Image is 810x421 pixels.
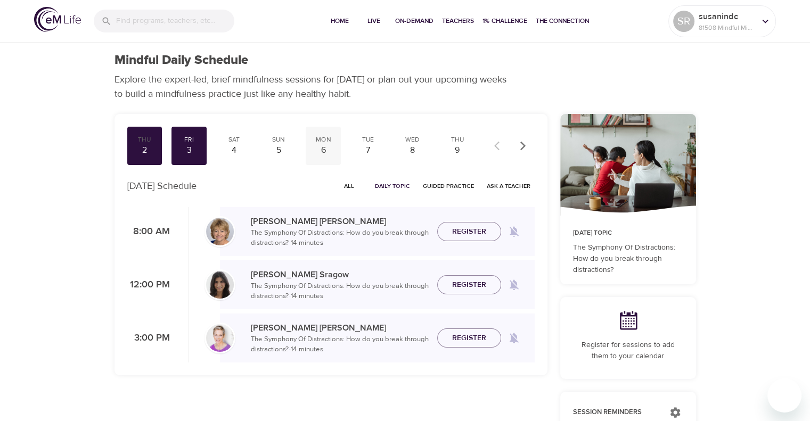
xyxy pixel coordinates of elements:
div: Thu [444,135,471,144]
img: kellyb.jpg [206,324,234,352]
span: Live [361,15,387,27]
p: Explore the expert-led, brief mindfulness sessions for [DATE] or plan out your upcoming weeks to ... [114,72,514,101]
button: Guided Practice [419,178,478,194]
span: On-Demand [395,15,433,27]
p: [PERSON_NAME] [PERSON_NAME] [251,321,429,334]
p: The Symphony Of Distractions: How do you break through distractions? · 14 minutes [251,228,429,249]
img: logo [34,7,81,32]
div: 9 [444,144,471,156]
p: [PERSON_NAME] Sragow [251,268,429,281]
h1: Mindful Daily Schedule [114,53,248,68]
div: Wed [399,135,426,144]
span: Register [452,225,486,238]
p: [DATE] Topic [573,228,683,238]
span: The Connection [536,15,589,27]
span: All [337,181,362,191]
span: Teachers [442,15,474,27]
span: Remind me when a class goes live every Friday at 8:00 AM [501,219,527,244]
span: Register [452,278,486,292]
div: Sat [220,135,247,144]
button: Register [437,328,501,348]
span: Daily Topic [375,181,410,191]
p: The Symphony Of Distractions: How do you break through distractions? · 14 minutes [251,281,429,302]
p: [DATE] Schedule [127,179,197,193]
p: Register for sessions to add them to your calendar [573,340,683,362]
p: Session Reminders [573,407,659,418]
p: The Symphony Of Distractions: How do you break through distractions? [573,242,683,276]
div: Thu [132,135,158,144]
span: Guided Practice [423,181,474,191]
button: Register [437,222,501,242]
img: Lara_Sragow-min.jpg [206,271,234,299]
p: 81508 Mindful Minutes [699,23,755,32]
div: 3 [176,144,202,156]
div: 2 [132,144,158,156]
button: All [332,178,366,194]
div: Fri [176,135,202,144]
p: 12:00 PM [127,278,170,292]
div: 5 [265,144,292,156]
span: Remind me when a class goes live every Friday at 3:00 PM [501,325,527,351]
div: 4 [220,144,247,156]
div: Mon [310,135,337,144]
span: 1% Challenge [482,15,527,27]
div: SR [673,11,694,32]
span: Remind me when a class goes live every Friday at 12:00 PM [501,272,527,298]
p: 3:00 PM [127,331,170,345]
div: 7 [355,144,381,156]
button: Daily Topic [371,178,414,194]
p: [PERSON_NAME] [PERSON_NAME] [251,215,429,228]
span: Ask a Teacher [487,181,530,191]
img: Lisa_Wickham-min.jpg [206,218,234,245]
iframe: Button to launch messaging window [767,378,801,412]
div: Tue [355,135,381,144]
div: 6 [310,144,337,156]
button: Register [437,275,501,295]
span: Home [327,15,353,27]
p: susanindc [699,10,755,23]
input: Find programs, teachers, etc... [116,10,234,32]
div: Sun [265,135,292,144]
p: The Symphony Of Distractions: How do you break through distractions? · 14 minutes [251,334,429,355]
div: 8 [399,144,426,156]
span: Register [452,332,486,345]
p: 8:00 AM [127,225,170,239]
button: Ask a Teacher [482,178,535,194]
